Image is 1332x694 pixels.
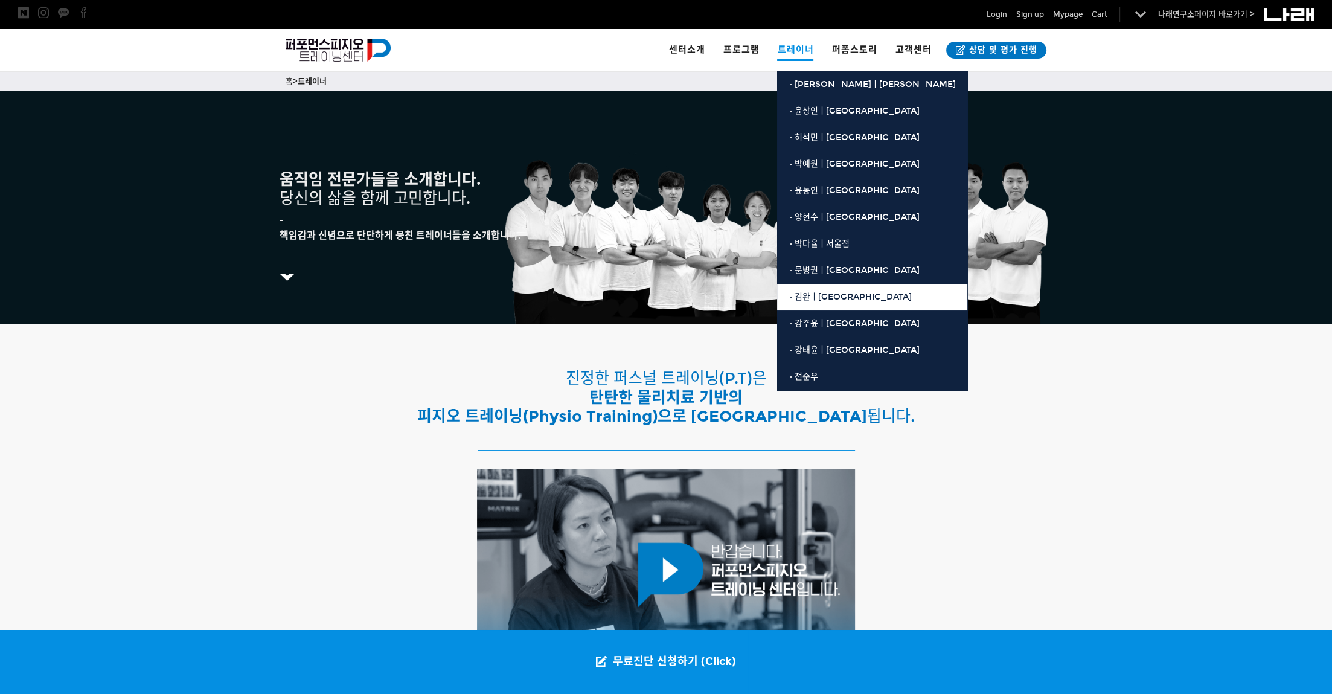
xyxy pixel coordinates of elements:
a: 무료진단 신청하기 (Click) [584,630,748,694]
a: · 박예원ㅣ[GEOGRAPHIC_DATA] [777,151,967,178]
a: 퍼폼스토리 [822,29,886,71]
strong: 책임감과 신념으로 단단하게 뭉친 트레이너들을 소개합니다. [280,230,521,241]
a: 상담 및 평가 진행 [946,42,1046,59]
a: · 문병권ㅣ[GEOGRAPHIC_DATA] [777,257,967,284]
a: · 윤동인ㅣ[GEOGRAPHIC_DATA] [777,178,967,204]
a: 나래연구소페이지 바로가기 > [1158,10,1255,19]
strong: 피지오 트레이닝(Physio Training)으로 [GEOGRAPHIC_DATA] [417,406,867,426]
span: 됩니다. [417,407,915,426]
p: > [286,75,1046,88]
span: · 박다율ㅣ서울점 [789,239,849,249]
a: Login [987,8,1007,21]
a: · 강태윤ㅣ[GEOGRAPHIC_DATA] [777,337,967,364]
a: 조현정 대표 인터뷰 동영상 썸네일 [289,469,1043,681]
a: 트레이너 [298,77,327,86]
span: 고객센터 [895,44,931,55]
span: · 윤동인ㅣ[GEOGRAPHIC_DATA] [789,185,919,196]
strong: 움직임 전문가들을 소개합니다. [280,170,481,189]
a: · 강주윤ㅣ[GEOGRAPHIC_DATA] [777,310,967,337]
span: 당신의 삶을 함께 고민합니다. [280,189,470,208]
a: · 허석민ㅣ[GEOGRAPHIC_DATA] [777,124,967,151]
a: · 박다율ㅣ서울점 [777,231,967,257]
a: · 윤상인ㅣ[GEOGRAPHIC_DATA] [777,98,967,124]
a: 센터소개 [659,29,714,71]
a: · [PERSON_NAME]ㅣ[PERSON_NAME] [777,71,967,98]
span: 상담 및 평가 진행 [965,44,1037,56]
a: Cart [1092,8,1107,21]
span: · 전준우 [789,371,818,382]
a: Mypage [1053,8,1083,21]
a: 트레이너 [768,29,822,71]
span: 트레이너 [777,38,813,61]
span: 센터소개 [668,44,705,55]
a: · 김완ㅣ[GEOGRAPHIC_DATA] [777,284,967,310]
a: · 전준우 [777,364,967,390]
span: · 문병권ㅣ[GEOGRAPHIC_DATA] [789,265,919,275]
strong: 나래연구소 [1158,10,1194,19]
span: · [PERSON_NAME]ㅣ[PERSON_NAME] [789,79,955,89]
span: · 양현수ㅣ[GEOGRAPHIC_DATA] [789,212,919,222]
img: 5c68986d518ea.png [280,274,295,281]
strong: 탄탄한 물리치료 기반의 [589,388,743,407]
a: Sign up [1016,8,1044,21]
span: · 강태윤ㅣ[GEOGRAPHIC_DATA] [789,345,919,355]
a: 프로그램 [714,29,768,71]
span: · 허석민ㅣ[GEOGRAPHIC_DATA] [789,132,919,143]
span: · 윤상인ㅣ[GEOGRAPHIC_DATA] [789,106,919,116]
a: 홈 [286,77,293,86]
span: 프로그램 [723,44,759,55]
span: 진정한 퍼스널 트레이닝(P.T)은 [566,369,767,388]
span: 퍼폼스토리 [831,44,877,55]
a: 고객센터 [886,29,940,71]
span: · 강주윤ㅣ[GEOGRAPHIC_DATA] [789,318,919,329]
span: · 김완ㅣ[GEOGRAPHIC_DATA] [789,292,911,302]
a: · 양현수ㅣ[GEOGRAPHIC_DATA] [777,204,967,231]
span: · 박예원ㅣ[GEOGRAPHIC_DATA] [789,159,919,169]
span: - [280,216,283,225]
